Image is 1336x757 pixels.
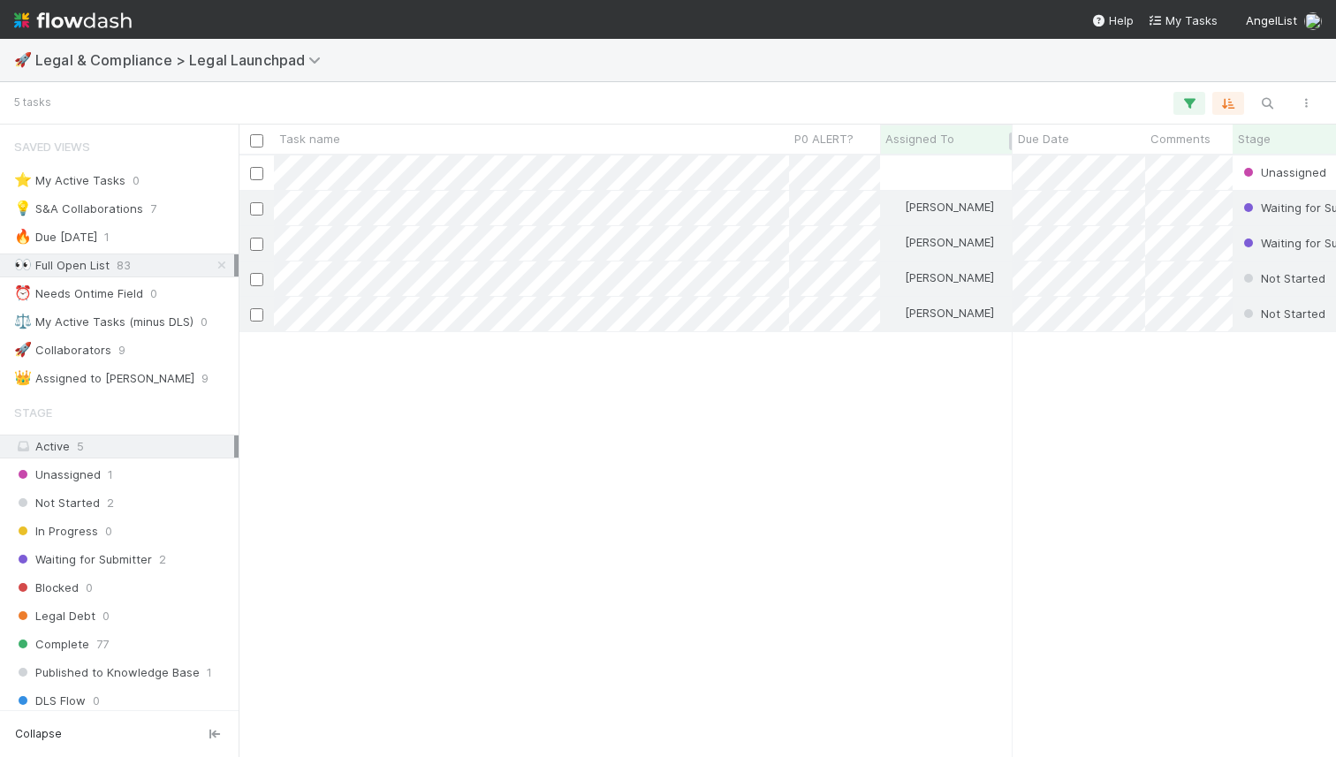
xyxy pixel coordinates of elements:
[250,308,263,322] input: Toggle Row Selected
[14,342,32,357] span: 🚀
[15,726,62,742] span: Collapse
[905,306,994,320] span: [PERSON_NAME]
[150,198,156,220] span: 7
[14,549,152,571] span: Waiting for Submitter
[14,226,97,248] div: Due [DATE]
[14,285,32,300] span: ⏰
[14,52,32,67] span: 🚀
[1150,130,1211,148] span: Comments
[1240,163,1326,181] div: Unassigned
[250,167,263,180] input: Toggle Row Selected
[279,130,340,148] span: Task name
[1018,130,1069,148] span: Due Date
[14,370,32,385] span: 👑
[887,304,994,322] div: [PERSON_NAME]
[1304,12,1322,30] img: avatar_d2b43477-63dc-4e62-be5b-6fdd450c05a1.png
[1240,307,1325,321] span: Not Started
[107,492,114,514] span: 2
[250,202,263,216] input: Toggle Row Selected
[86,577,93,599] span: 0
[14,492,100,514] span: Not Started
[14,662,200,684] span: Published to Knowledge Base
[888,200,902,214] img: avatar_b5be9b1b-4537-4870-b8e7-50cc2287641b.png
[14,633,89,655] span: Complete
[102,605,110,627] span: 0
[104,226,110,248] span: 1
[250,273,263,286] input: Toggle Row Selected
[14,254,110,276] div: Full Open List
[201,311,208,333] span: 0
[1240,165,1326,179] span: Unassigned
[118,339,125,361] span: 9
[14,605,95,627] span: Legal Debt
[887,269,994,286] div: [PERSON_NAME]
[108,464,113,486] span: 1
[159,549,166,571] span: 2
[14,129,90,164] span: Saved Views
[207,662,212,684] span: 1
[14,690,86,712] span: DLS Flow
[35,51,330,69] span: Legal & Compliance > Legal Launchpad
[14,395,52,430] span: Stage
[105,520,112,542] span: 0
[150,283,157,305] span: 0
[888,306,902,320] img: avatar_ba76ddef-3fd0-4be4-9bc3-126ad567fcd5.png
[14,520,98,542] span: In Progress
[117,254,131,276] span: 83
[14,311,194,333] div: My Active Tasks (minus DLS)
[201,367,209,390] span: 9
[14,435,234,458] div: Active
[14,172,32,187] span: ⭐
[1240,305,1325,322] div: Not Started
[250,134,263,148] input: Toggle All Rows Selected
[1091,11,1134,29] div: Help
[14,283,143,305] div: Needs Ontime Field
[133,170,140,192] span: 0
[1148,13,1218,27] span: My Tasks
[1240,271,1325,285] span: Not Started
[14,257,32,272] span: 👀
[14,201,32,216] span: 💡
[905,270,994,284] span: [PERSON_NAME]
[887,233,994,251] div: [PERSON_NAME]
[905,235,994,249] span: [PERSON_NAME]
[888,235,902,249] img: avatar_b5be9b1b-4537-4870-b8e7-50cc2287641b.png
[14,5,132,35] img: logo-inverted-e16ddd16eac7371096b0.svg
[96,633,109,655] span: 77
[14,464,101,486] span: Unassigned
[1148,11,1218,29] a: My Tasks
[93,690,100,712] span: 0
[14,229,32,244] span: 🔥
[1246,13,1297,27] span: AngelList
[905,200,994,214] span: [PERSON_NAME]
[887,198,994,216] div: [PERSON_NAME]
[14,367,194,390] div: Assigned to [PERSON_NAME]
[14,577,79,599] span: Blocked
[794,130,854,148] span: P0 ALERT?
[250,238,263,251] input: Toggle Row Selected
[14,95,51,110] small: 5 tasks
[1240,269,1325,287] div: Not Started
[885,130,954,148] span: Assigned To
[1238,130,1271,148] span: Stage
[14,314,32,329] span: ⚖️
[888,270,902,284] img: avatar_cd087ddc-540b-4a45-9726-71183506ed6a.png
[14,170,125,192] div: My Active Tasks
[14,339,111,361] div: Collaborators
[77,439,84,453] span: 5
[14,198,143,220] div: S&A Collaborations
